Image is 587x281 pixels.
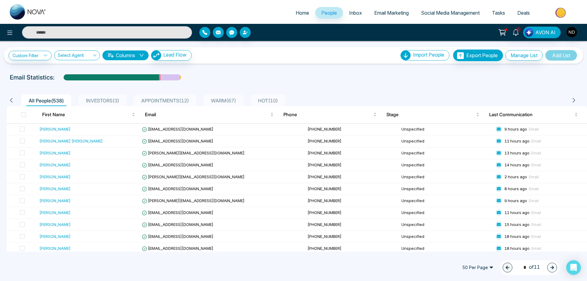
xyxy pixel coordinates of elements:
span: [EMAIL_ADDRESS][DOMAIN_NAME] [142,162,213,167]
td: Unspecified [399,159,493,171]
img: Nova CRM Logo [10,4,46,20]
button: AVON AI [523,27,561,38]
th: Stage [382,106,484,123]
span: All People ( 538 ) [26,98,66,104]
span: 50 Per Page [458,263,498,272]
span: Email [531,150,541,155]
span: [EMAIL_ADDRESS][DOMAIN_NAME] [142,139,213,143]
button: Lead Flow [151,50,192,61]
span: [PHONE_NUMBER] [308,234,341,239]
span: [PERSON_NAME][EMAIL_ADDRESS][DOMAIN_NAME] [142,150,245,155]
span: WARM ( 67 ) [209,98,238,104]
th: Phone [279,106,381,123]
span: [PHONE_NUMBER] [308,139,341,143]
span: 11 hours ago [504,139,530,143]
span: Email [529,186,539,191]
span: [EMAIL_ADDRESS][DOMAIN_NAME] [142,246,213,251]
div: [PERSON_NAME] [39,162,71,168]
span: of 11 [520,263,540,272]
img: Lead Flow [525,28,533,37]
span: First Name [42,111,131,118]
span: [PHONE_NUMBER] [308,174,341,179]
span: [PHONE_NUMBER] [308,222,341,227]
span: Email [531,222,541,227]
span: 15 hours ago [504,222,530,227]
th: Last Communication [484,106,587,123]
a: 6 [508,27,523,37]
a: Tasks [486,7,511,19]
a: People [315,7,343,19]
button: Export People [453,50,503,61]
img: User Avatar [567,27,577,37]
div: [PERSON_NAME] [39,198,71,204]
span: [EMAIL_ADDRESS][DOMAIN_NAME] [142,222,213,227]
span: HOT ( 10 ) [256,98,280,104]
span: Tasks [492,10,505,16]
span: INVESTORS ( 3 ) [83,98,122,104]
td: Unspecified [399,171,493,183]
span: [EMAIL_ADDRESS][DOMAIN_NAME] [142,127,213,131]
span: [PERSON_NAME][EMAIL_ADDRESS][DOMAIN_NAME] [142,174,245,179]
span: Email [529,127,539,131]
td: Unspecified [399,207,493,219]
div: [PERSON_NAME] [PERSON_NAME] [39,138,103,144]
td: Unspecified [399,231,493,243]
span: [PHONE_NUMBER] [308,246,341,251]
span: Email [145,111,269,118]
div: [PERSON_NAME] [39,209,71,216]
a: Email Marketing [368,7,415,19]
td: Unspecified [399,219,493,231]
span: 11 hours ago [504,210,530,215]
td: Unspecified [399,183,493,195]
span: Deals [517,10,530,16]
p: Email Statistics: [10,73,54,82]
span: 18 hours ago [504,246,530,251]
td: Unspecified [399,195,493,207]
span: [PHONE_NUMBER] [308,162,341,167]
span: 8 hours ago [504,186,527,191]
td: Unspecified [399,135,493,147]
a: Deals [511,7,536,19]
div: [PERSON_NAME] [39,150,71,156]
div: [PERSON_NAME] [39,233,71,239]
span: [PHONE_NUMBER] [308,127,341,131]
span: Inbox [349,10,362,16]
span: 6 [516,27,521,32]
span: Home [296,10,309,16]
span: AVON AI [535,29,556,36]
span: 13 hours ago [504,150,530,155]
span: 2 hours ago [504,174,527,179]
img: Market-place.gif [539,6,583,20]
span: APPOINTMENTS ( 12 ) [139,98,191,104]
span: Export People [466,52,498,58]
span: Email Marketing [374,10,409,16]
a: Social Media Management [415,7,486,19]
span: [PHONE_NUMBER] [308,210,341,215]
span: People [321,10,337,16]
a: Lead FlowLead Flow [149,50,192,61]
span: Social Media Management [421,10,480,16]
button: Manage List [505,50,543,61]
span: Email [531,246,541,251]
th: Email [140,106,279,123]
span: Email [531,234,541,239]
span: Email [529,174,539,179]
span: [PERSON_NAME][EMAIL_ADDRESS][DOMAIN_NAME] [142,198,245,203]
span: [PHONE_NUMBER] [308,150,341,155]
span: Lead Flow [163,52,186,58]
span: Email [531,210,541,215]
div: [PERSON_NAME] [39,126,71,132]
span: 9 hours ago [504,127,527,131]
div: Open Intercom Messenger [566,260,581,275]
span: Email [531,139,541,143]
a: Home [290,7,315,19]
div: [PERSON_NAME] [39,186,71,192]
a: Custom Filter [9,51,52,60]
span: Email [531,162,541,167]
span: 14 hours ago [504,162,530,167]
td: Unspecified [399,124,493,135]
span: Import People [413,52,444,58]
span: 9 hours ago [504,198,527,203]
td: Unspecified [399,147,493,159]
div: [PERSON_NAME] [39,174,71,180]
